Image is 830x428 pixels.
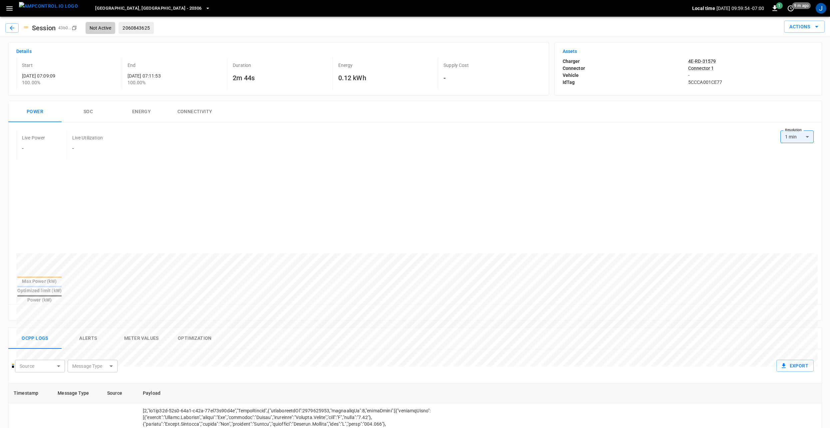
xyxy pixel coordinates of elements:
th: Payload [138,383,578,403]
p: Connector [563,65,688,72]
button: Actions [784,21,825,33]
p: 100.00% [128,79,225,86]
p: [DATE] 07:11:53 [128,73,225,79]
p: [DATE] 07:09:09 [22,73,119,79]
span: [GEOGRAPHIC_DATA], [GEOGRAPHIC_DATA] - 20306 [95,5,201,12]
h6: Session [29,23,58,33]
span: 9 m ago [792,2,811,9]
th: Message Type [52,383,102,403]
p: Supply Cost [443,62,541,69]
span: 1 [776,2,783,9]
p: 5CCCA001CE77 [688,79,814,86]
button: set refresh interval [785,3,796,14]
p: End [128,62,225,69]
p: [DATE] 09:59:54 -07:00 [716,5,764,12]
p: Energy [338,62,435,69]
p: Duration [233,62,330,69]
p: IdTag [563,79,688,86]
p: Live Utilization [72,134,103,141]
div: profile-icon [816,3,826,14]
h6: 2m 44s [233,73,330,83]
button: Export [776,360,814,372]
h6: 0.12 kWh [338,73,435,83]
a: Connector 1 [688,65,814,72]
p: - [688,72,814,79]
p: 100.00 % [22,79,119,86]
p: Local time [692,5,715,12]
button: Connectivity [168,101,221,122]
label: Resolution [785,127,802,133]
button: Energy [115,101,168,122]
h6: - [22,145,45,152]
a: 4E-RD-31579 [688,58,814,65]
button: Power [8,101,62,122]
h6: - [443,73,541,83]
button: Ocpp logs [8,328,62,349]
p: Charger [563,58,688,65]
th: Source [102,383,138,403]
span: 43b0 ... [58,26,72,30]
button: SOC [62,101,115,122]
p: Start [22,62,119,69]
button: [GEOGRAPHIC_DATA], [GEOGRAPHIC_DATA] - 20306 [93,2,213,15]
button: Optimization [168,328,221,349]
button: Alerts [62,328,115,349]
th: Timestamp [8,383,52,403]
h6: Assets [563,48,814,55]
p: Live Power [22,134,45,141]
p: 2060843625 [123,25,150,31]
p: Vehicle [563,72,688,79]
img: ampcontrol.io logo [19,2,78,10]
h6: Details [16,48,541,55]
div: 1 min [780,130,814,143]
div: Not Active [86,22,116,34]
h6: - [72,145,103,152]
button: Meter Values [115,328,168,349]
div: copy [71,24,78,32]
